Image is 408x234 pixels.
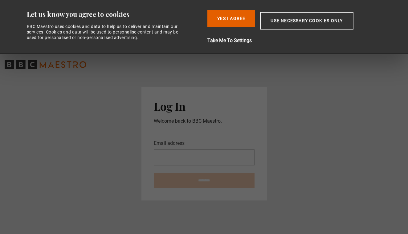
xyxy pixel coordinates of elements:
p: Welcome back to BBC Maestro. [154,117,255,125]
button: Use necessary cookies only [260,12,353,30]
button: Yes I Agree [207,10,255,27]
svg: BBC Maestro [5,60,86,69]
div: BBC Maestro uses cookies and data to help us to deliver and maintain our services. Cookies and da... [27,24,185,41]
button: Take Me To Settings [207,37,386,44]
div: Let us know you agree to cookies [27,10,203,19]
label: Email address [154,140,185,147]
h2: Log In [154,100,255,113]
